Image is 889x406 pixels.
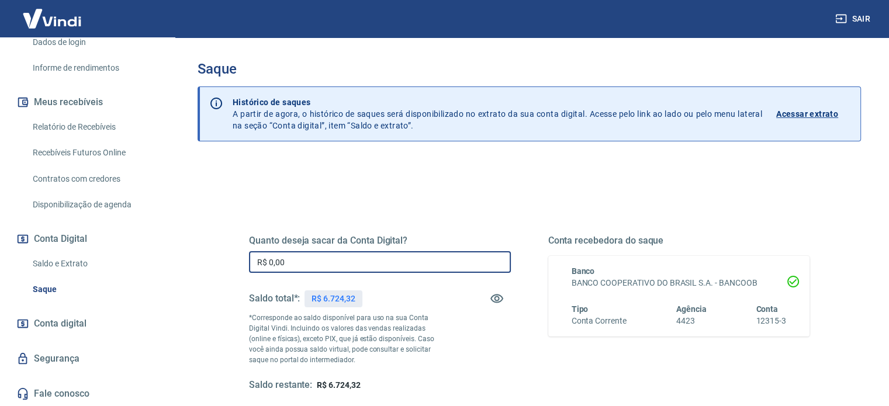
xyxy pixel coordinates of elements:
a: Recebíveis Futuros Online [28,141,161,165]
a: Contratos com credores [28,167,161,191]
h3: Saque [198,61,861,77]
span: Conta digital [34,315,87,332]
img: Vindi [14,1,90,36]
a: Segurança [14,346,161,372]
a: Dados de login [28,30,161,54]
a: Informe de rendimentos [28,56,161,80]
p: Acessar extrato [776,108,838,120]
a: Relatório de Recebíveis [28,115,161,139]
h6: Conta Corrente [572,315,627,327]
a: Saque [28,277,161,301]
a: Conta digital [14,311,161,336]
p: A partir de agora, o histórico de saques será disponibilizado no extrato da sua conta digital. Ac... [233,96,762,131]
button: Meus recebíveis [14,89,161,115]
p: Histórico de saques [233,96,762,108]
h5: Saldo total*: [249,293,300,304]
h6: 4423 [676,315,707,327]
h5: Quanto deseja sacar da Conta Digital? [249,235,511,247]
span: Tipo [572,304,589,314]
h5: Saldo restante: [249,379,312,391]
a: Disponibilização de agenda [28,193,161,217]
h6: 12315-3 [756,315,786,327]
button: Sair [833,8,875,30]
a: Acessar extrato [776,96,851,131]
span: Banco [572,266,595,276]
h5: Conta recebedora do saque [548,235,810,247]
span: Agência [676,304,707,314]
span: Conta [756,304,778,314]
button: Conta Digital [14,226,161,252]
h6: BANCO COOPERATIVO DO BRASIL S.A. - BANCOOB [572,277,787,289]
p: *Corresponde ao saldo disponível para uso na sua Conta Digital Vindi. Incluindo os valores das ve... [249,313,445,365]
a: Saldo e Extrato [28,252,161,276]
p: R$ 6.724,32 [312,293,355,305]
span: R$ 6.724,32 [317,380,360,390]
